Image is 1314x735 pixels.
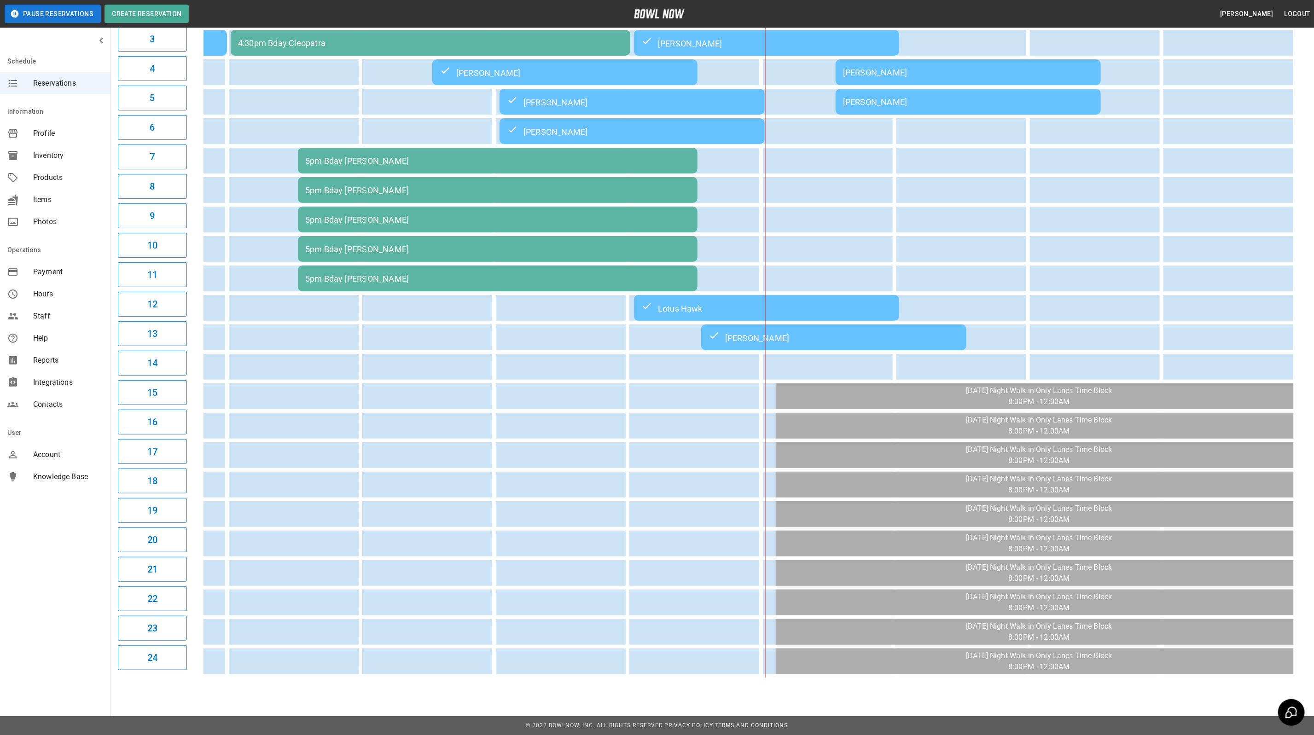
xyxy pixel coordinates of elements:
h6: 5 [150,91,155,105]
button: 9 [118,203,187,228]
button: 10 [118,233,187,258]
button: 19 [118,498,187,523]
span: Account [33,449,103,460]
span: © 2022 BowlNow, Inc. All Rights Reserved. [526,722,664,729]
span: Contacts [33,399,103,410]
button: 17 [118,439,187,464]
h6: 3 [150,32,155,46]
span: Reservations [33,78,103,89]
span: Products [33,172,103,183]
button: Pause Reservations [5,5,101,23]
button: 7 [118,145,187,169]
button: 21 [118,557,187,582]
h6: 13 [147,326,157,341]
span: Reports [33,355,103,366]
h6: 22 [147,591,157,606]
button: 13 [118,321,187,346]
button: 22 [118,586,187,611]
h6: 6 [150,120,155,135]
button: 11 [118,262,187,287]
span: Items [33,194,103,205]
div: Lotus Hawk [641,302,892,313]
button: 14 [118,351,187,376]
span: Help [33,333,103,344]
button: Create Reservation [105,5,189,23]
h6: 19 [147,503,157,518]
button: 23 [118,616,187,641]
button: 6 [118,115,187,140]
h6: 8 [150,179,155,194]
div: [PERSON_NAME] [641,37,892,48]
h6: 15 [147,385,157,400]
button: 18 [118,469,187,493]
h6: 11 [147,267,157,282]
h6: 24 [147,650,157,665]
h6: 14 [147,356,157,370]
div: [PERSON_NAME] [507,96,757,107]
h6: 4 [150,61,155,76]
span: Knowledge Base [33,471,103,482]
button: 3 [118,27,187,52]
img: logo [634,9,685,18]
h6: 16 [147,415,157,429]
h6: 18 [147,474,157,488]
div: [PERSON_NAME] [843,97,1093,107]
h6: 10 [147,238,157,253]
span: Payment [33,266,103,278]
button: 4 [118,56,187,81]
h6: 23 [147,621,157,636]
button: Logout [1281,6,1314,23]
div: 5pm Bday [PERSON_NAME] [305,156,690,166]
h6: 21 [147,562,157,577]
div: [PERSON_NAME] [440,67,690,78]
div: 5pm Bday [PERSON_NAME] [305,274,690,284]
span: Profile [33,128,103,139]
h6: 20 [147,532,157,547]
div: 5pm Bday [PERSON_NAME] [305,244,690,254]
span: Photos [33,216,103,227]
button: 20 [118,527,187,552]
div: [PERSON_NAME] [507,126,757,137]
h6: 7 [150,150,155,164]
button: [PERSON_NAME] [1216,6,1277,23]
button: 24 [118,645,187,670]
span: Staff [33,311,103,322]
div: [PERSON_NAME] [709,332,959,343]
div: [PERSON_NAME] [843,68,1093,77]
a: Terms and Conditions [715,722,788,729]
button: 5 [118,86,187,110]
button: 8 [118,174,187,199]
button: 16 [118,410,187,434]
h6: 9 [150,208,155,223]
div: 4:30pm Bday Cleopatra [238,38,623,48]
span: Integrations [33,377,103,388]
h6: 17 [147,444,157,459]
h6: 12 [147,297,157,312]
button: 12 [118,292,187,317]
span: Hours [33,289,103,300]
div: 5pm Bday [PERSON_NAME] [305,215,690,225]
div: 5pm Bday [PERSON_NAME] [305,185,690,195]
span: Inventory [33,150,103,161]
a: Privacy Policy [664,722,713,729]
button: 15 [118,380,187,405]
